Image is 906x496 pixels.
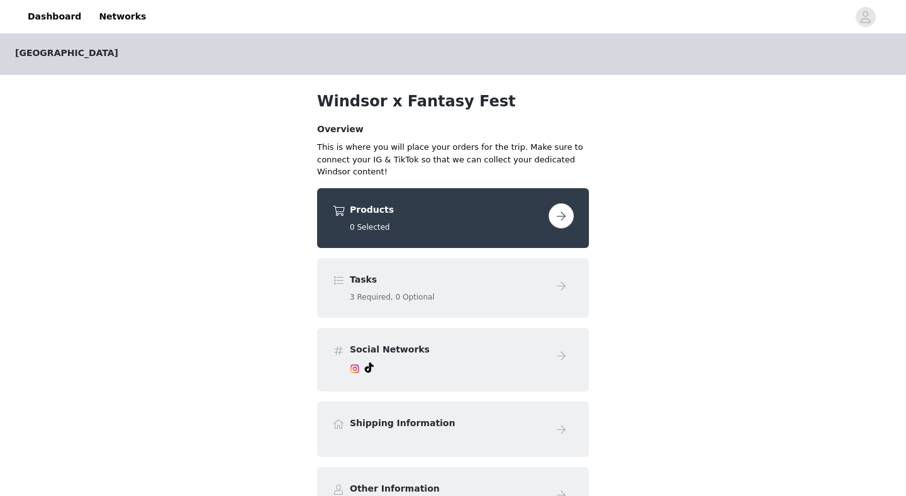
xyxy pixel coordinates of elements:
span: [GEOGRAPHIC_DATA] [15,47,118,60]
h4: Tasks [350,273,544,286]
div: Social Networks [317,328,589,392]
div: Tasks [317,258,589,318]
p: This is where you will place your orders for the trip. Make sure to connect your IG & TikTok so t... [317,141,589,178]
h5: 3 Required, 0 Optional [350,291,544,303]
div: avatar [859,7,871,27]
a: Networks [91,3,154,31]
h4: Other Information [350,482,544,495]
a: Dashboard [20,3,89,31]
img: Instagram Icon [350,364,360,374]
h5: 0 Selected [350,222,544,233]
h4: Social Networks [350,343,544,356]
h4: Overview [317,123,589,136]
h4: Shipping Information [350,417,544,430]
div: Products [317,188,589,248]
h4: Products [350,203,544,217]
div: Shipping Information [317,402,589,457]
h1: Windsor x Fantasy Fest [317,90,589,113]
